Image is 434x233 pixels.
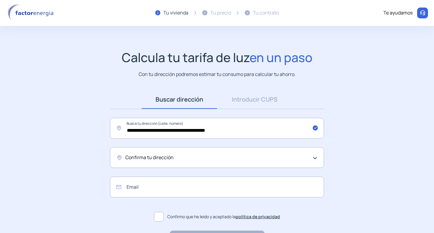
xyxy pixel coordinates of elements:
[6,4,57,22] img: logo factor
[139,71,296,78] p: Con tu dirección podremos estimar tu consumo para calcular tu ahorro.
[253,9,279,17] div: Tu contrato
[236,214,280,219] a: política de privacidad
[250,49,313,66] span: en un paso
[167,213,280,220] span: Confirmo que he leído y aceptado la
[163,9,188,17] div: Tu vivienda
[125,154,174,162] span: Confirma tu dirección
[420,10,426,16] img: llamar
[122,50,313,65] h1: Calcula tu tarifa de luz
[210,9,231,17] div: Tu precio
[383,9,413,17] div: Te ayudamos
[142,90,217,109] a: Buscar dirección
[217,90,292,109] a: Introducir CUPS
